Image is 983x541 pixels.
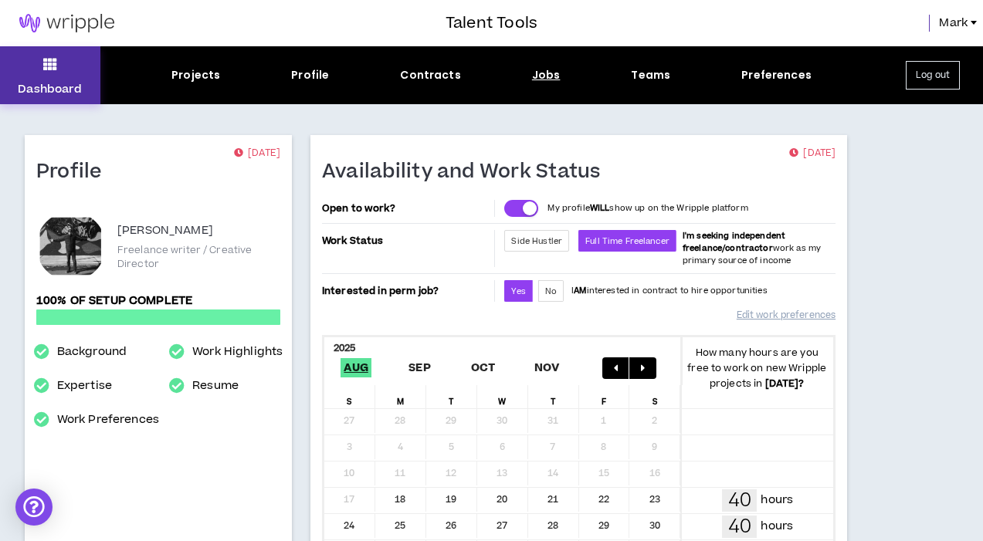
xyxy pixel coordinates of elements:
span: Side Hustler [511,235,562,247]
h1: Profile [36,160,114,184]
p: I interested in contract to hire opportunities [571,285,768,297]
div: T [528,385,579,408]
div: Mark H. [36,211,106,281]
a: Work Preferences [57,411,159,429]
span: No [545,286,557,297]
p: hours [761,492,793,509]
span: Oct [468,358,499,377]
p: Work Status [322,230,492,252]
a: Background [57,343,127,361]
h1: Availability and Work Status [322,160,612,184]
h3: Talent Tools [446,12,537,35]
div: Jobs [532,67,561,83]
p: [PERSON_NAME] [117,221,213,240]
span: Yes [511,286,525,297]
span: Sep [405,358,434,377]
div: Contracts [400,67,460,83]
button: Log out [906,61,960,90]
p: 100% of setup complete [36,292,280,309]
p: How many hours are you free to work on new Wripple projects in [680,345,833,391]
span: Aug [341,358,371,377]
a: Resume [192,377,239,395]
div: S [629,385,680,408]
b: I'm seeking independent freelance/contractor [683,230,785,254]
strong: AM [574,285,586,296]
div: M [375,385,426,408]
p: Dashboard [18,81,82,97]
p: [DATE] [234,146,280,161]
div: Open Intercom Messenger [15,489,53,526]
p: hours [761,518,793,535]
p: My profile show up on the Wripple platform [547,202,747,215]
div: W [477,385,528,408]
p: Open to work? [322,202,492,215]
div: F [579,385,630,408]
b: [DATE] ? [765,377,805,391]
span: Nov [531,358,563,377]
div: S [324,385,375,408]
p: [DATE] [789,146,836,161]
div: T [426,385,477,408]
div: Projects [171,67,220,83]
b: 2025 [334,341,356,355]
a: Expertise [57,377,112,395]
div: Profile [291,67,329,83]
p: Freelance writer / Creative Director [117,243,280,271]
div: Preferences [741,67,812,83]
div: Teams [631,67,670,83]
strong: WILL [590,202,610,214]
span: work as my primary source of income [683,230,821,266]
a: Work Highlights [192,343,283,361]
span: Mark [939,15,968,32]
a: Edit work preferences [737,302,836,329]
p: Interested in perm job? [322,280,492,302]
